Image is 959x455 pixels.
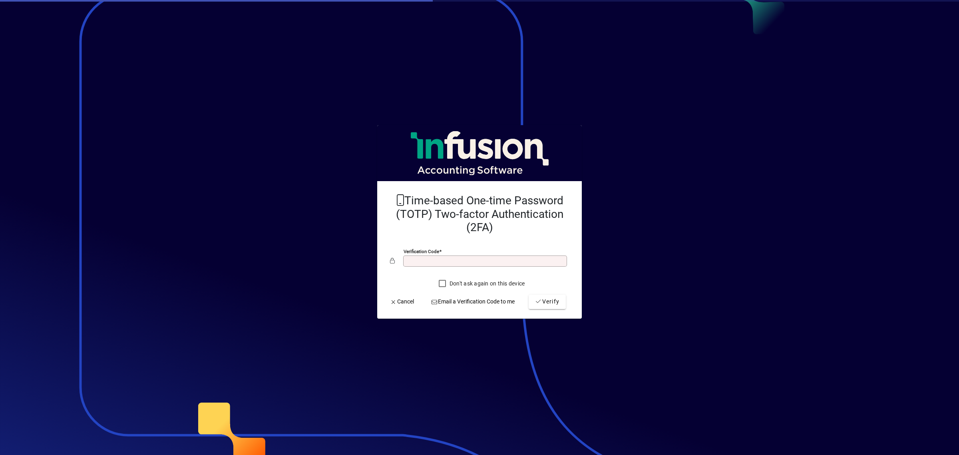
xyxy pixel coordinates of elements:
[390,297,414,306] span: Cancel
[428,295,518,309] button: Email a Verification Code to me
[387,295,417,309] button: Cancel
[404,249,439,254] mat-label: Verification code
[529,295,566,309] button: Verify
[390,194,569,234] h2: Time-based One-time Password (TOTP) Two-factor Authentication (2FA)
[448,279,525,287] label: Don't ask again on this device
[535,297,559,306] span: Verify
[431,297,515,306] span: Email a Verification Code to me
